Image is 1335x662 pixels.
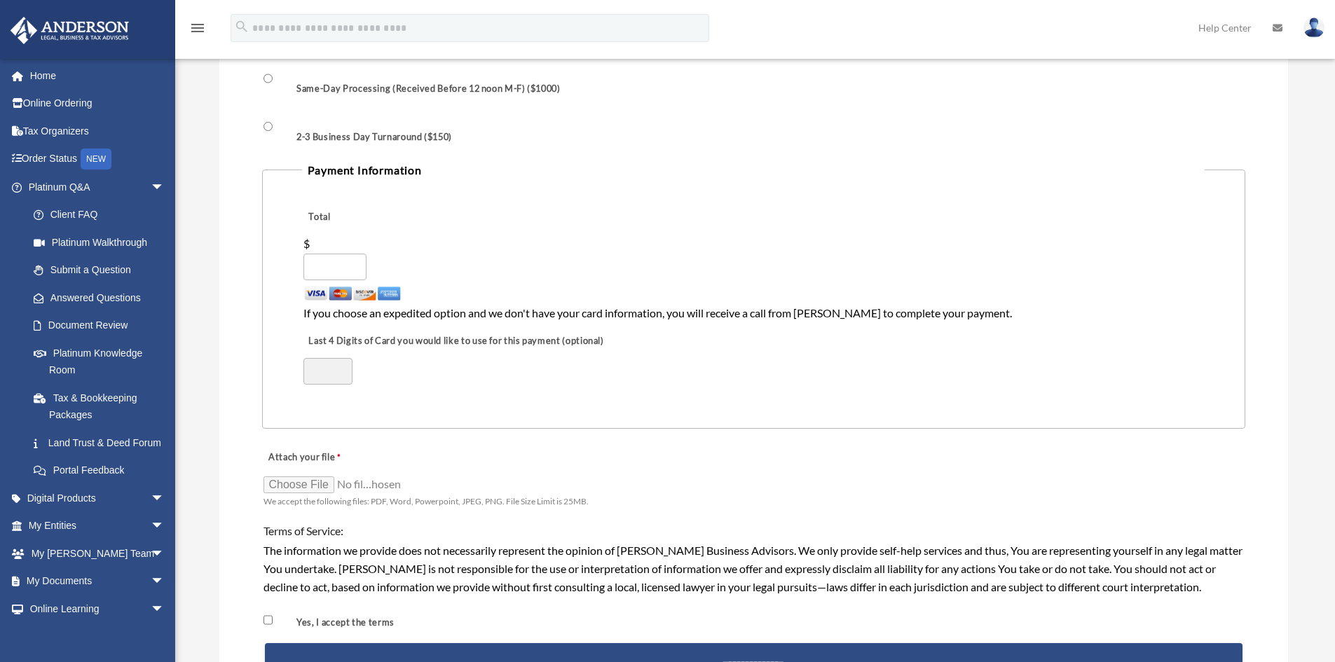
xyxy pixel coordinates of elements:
[151,512,179,541] span: arrow_drop_down
[302,160,1205,180] legend: Payment Information
[189,20,206,36] i: menu
[151,484,179,513] span: arrow_drop_down
[303,304,1204,322] div: If you choose an expedited option and we don't have your card information, you will receive a cal...
[275,130,458,144] label: 2-3 Business Day Turnaround ($150)
[10,484,186,512] a: Digital Productsarrow_drop_down
[303,286,402,302] img: Accepted Cards
[20,284,186,312] a: Answered Questions
[20,228,186,256] a: Platinum Walkthrough
[151,173,179,202] span: arrow_drop_down
[20,256,186,284] a: Submit a Question
[234,19,249,34] i: search
[10,595,186,623] a: Online Learningarrow_drop_down
[303,237,313,250] div: $
[151,595,179,623] span: arrow_drop_down
[20,339,186,384] a: Platinum Knowledge Room
[10,117,186,145] a: Tax Organizers
[10,62,186,90] a: Home
[10,539,186,567] a: My [PERSON_NAME] Teamarrow_drop_down
[263,542,1244,595] div: The information we provide does not necessarily represent the opinion of [PERSON_NAME] Business A...
[275,616,400,630] label: Yes, I accept the terms
[10,173,186,201] a: Platinum Q&Aarrow_drop_down
[303,208,349,228] label: Total
[275,82,566,95] label: Same-Day Processing (Received Before 12 noon M-F) ($1000)
[189,25,206,36] a: menu
[10,512,186,540] a: My Entitiesarrow_drop_down
[20,384,186,429] a: Tax & Bookkeeping Packages
[10,567,186,595] a: My Documentsarrow_drop_down
[20,312,179,340] a: Document Review
[20,201,186,229] a: Client FAQ
[10,90,186,118] a: Online Ordering
[81,149,111,170] div: NEW
[151,539,179,568] span: arrow_drop_down
[151,567,179,596] span: arrow_drop_down
[20,429,186,457] a: Land Trust & Deed Forum
[20,457,186,485] a: Portal Feedback
[6,17,133,44] img: Anderson Advisors Platinum Portal
[263,496,589,506] span: We accept the following files: PDF, Word, Powerpoint, JPEG, PNG. File Size Limit is 25MB.
[1303,18,1324,38] img: User Pic
[10,145,186,174] a: Order StatusNEW
[303,332,608,352] label: Last 4 Digits of Card you would like to use for this payment (optional)
[263,448,404,468] label: Attach your file
[263,523,1244,539] h4: Terms of Service:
